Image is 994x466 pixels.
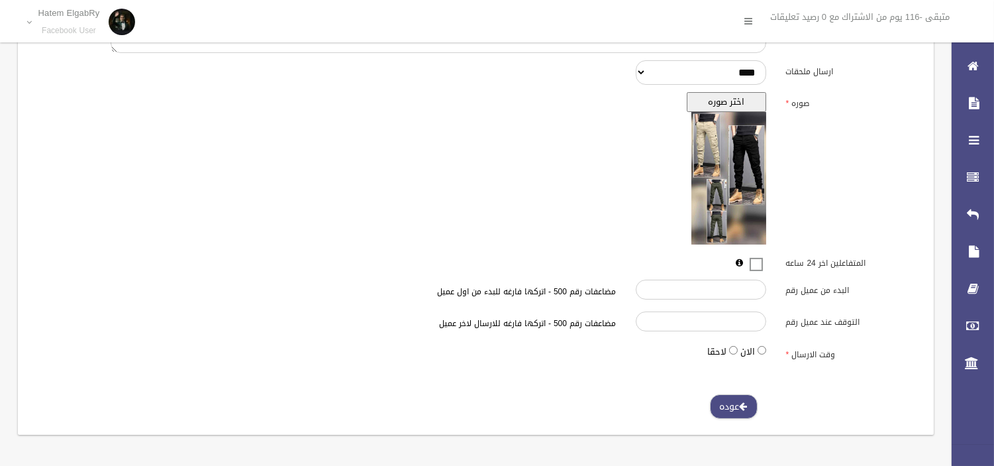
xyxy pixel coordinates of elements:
h6: مضاعفات رقم 500 - اتركها فارغه للبدء من اول عميل [261,288,616,296]
label: البدء من عميل رقم [776,280,926,298]
h6: مضاعفات رقم 500 - اتركها فارغه للارسال لاخر عميل [261,320,616,328]
label: الان [740,344,755,360]
label: التوقف عند عميل رقم [776,312,926,330]
small: Facebook User [38,26,100,36]
button: اختر صوره [687,92,766,112]
label: صوره [776,92,926,111]
label: المتفاعلين اخر 24 ساعه [776,252,926,270]
img: معاينه الصوره [691,112,766,245]
label: لاحقا [707,344,726,360]
label: ارسال ملحقات [776,60,926,79]
label: وقت الارسال [776,343,926,362]
p: Hatem ElgabRy [38,8,100,18]
a: عوده [710,394,758,419]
